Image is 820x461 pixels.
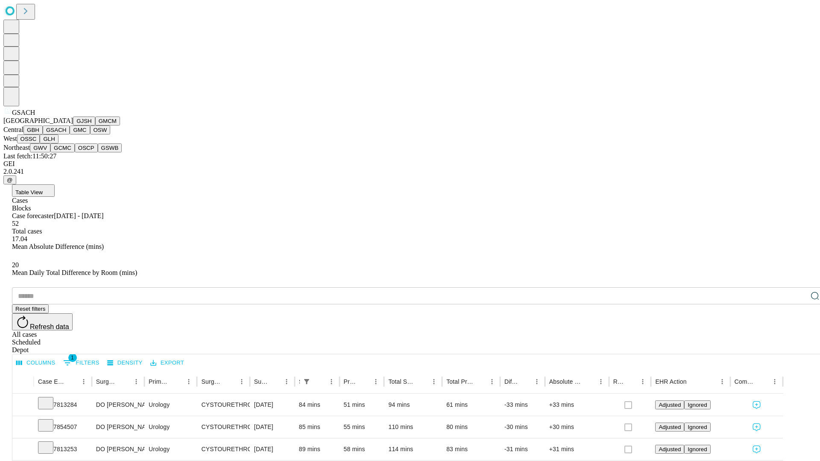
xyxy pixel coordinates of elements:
button: GBH [23,125,43,134]
div: Urology [149,416,193,438]
button: Table View [12,184,55,197]
span: 20 [12,261,19,268]
div: 84 mins [299,394,335,416]
button: Sort [519,376,531,388]
button: Menu [531,376,543,388]
div: 58 mins [344,438,380,460]
div: DO [PERSON_NAME] [96,438,140,460]
div: CYSTOURETHROSCOPY [MEDICAL_DATA] WITH [MEDICAL_DATA] AND [MEDICAL_DATA] INSERTION [201,394,245,416]
button: Sort [583,376,595,388]
button: Ignored [684,400,710,409]
span: Ignored [688,446,707,452]
div: Resolved in EHR [613,378,624,385]
div: Urology [149,394,193,416]
div: Total Scheduled Duration [388,378,415,385]
button: OSSC [17,134,40,143]
div: Scheduled In Room Duration [299,378,300,385]
div: 55 mins [344,416,380,438]
div: Surgery Name [201,378,223,385]
button: Menu [428,376,440,388]
button: Show filters [301,376,313,388]
div: -33 mins [504,394,541,416]
button: Show filters [61,356,102,370]
div: GEI [3,160,817,168]
button: Menu [637,376,649,388]
div: 89 mins [299,438,335,460]
div: Total Predicted Duration [446,378,473,385]
div: +33 mins [549,394,605,416]
button: Refresh data [12,313,73,330]
button: Menu [78,376,90,388]
span: @ [7,177,13,183]
div: CYSTOURETHROSCOPY [MEDICAL_DATA] WITH [MEDICAL_DATA] AND [MEDICAL_DATA] INSERTION [201,416,245,438]
span: Ignored [688,424,707,430]
div: 7813253 [38,438,88,460]
button: Menu [486,376,498,388]
button: Sort [416,376,428,388]
div: Case Epic Id [38,378,65,385]
div: 80 mins [446,416,496,438]
div: -31 mins [504,438,541,460]
div: Predicted In Room Duration [344,378,357,385]
div: 51 mins [344,394,380,416]
button: Adjusted [655,400,684,409]
div: DO [PERSON_NAME] [96,416,140,438]
div: 2.0.241 [3,168,817,175]
button: Menu [769,376,781,388]
span: Northeast [3,144,30,151]
div: DO [PERSON_NAME] [96,394,140,416]
div: 7813284 [38,394,88,416]
button: Menu [236,376,248,388]
div: Urology [149,438,193,460]
span: West [3,135,17,142]
span: Adjusted [659,424,681,430]
span: 17.04 [12,235,27,242]
button: Sort [171,376,183,388]
div: 94 mins [388,394,438,416]
button: Menu [595,376,607,388]
div: Surgeon Name [96,378,117,385]
button: Sort [757,376,769,388]
span: [GEOGRAPHIC_DATA] [3,117,73,124]
span: 52 [12,220,19,227]
button: Export [148,356,186,370]
button: GSACH [43,125,70,134]
button: Expand [17,442,29,457]
span: Adjusted [659,402,681,408]
div: CYSTOURETHROSCOPY [MEDICAL_DATA] WITH [MEDICAL_DATA] AND [MEDICAL_DATA] INSERTION [201,438,245,460]
button: GJSH [73,117,95,125]
button: Sort [688,376,700,388]
span: Total cases [12,228,42,235]
div: [DATE] [254,394,290,416]
div: +30 mins [549,416,605,438]
div: +31 mins [549,438,605,460]
button: Sort [625,376,637,388]
button: GSWB [98,143,122,152]
span: Case forecaster [12,212,54,219]
button: Menu [325,376,337,388]
div: 61 mins [446,394,496,416]
div: 114 mins [388,438,438,460]
span: Table View [15,189,43,195]
button: GCMC [50,143,75,152]
span: Last fetch: 11:50:27 [3,152,56,160]
button: Menu [183,376,195,388]
button: GMCM [95,117,120,125]
button: @ [3,175,16,184]
span: Refresh data [30,323,69,330]
div: [DATE] [254,438,290,460]
div: -30 mins [504,416,541,438]
button: Adjusted [655,423,684,432]
div: Primary Service [149,378,170,385]
button: Expand [17,398,29,413]
button: Sort [474,376,486,388]
div: 110 mins [388,416,438,438]
div: Comments [735,378,756,385]
button: Sort [269,376,281,388]
button: Reset filters [12,304,49,313]
button: GMC [70,125,90,134]
span: GSACH [12,109,35,116]
button: GWV [30,143,50,152]
button: Menu [370,376,382,388]
button: OSCP [75,143,98,152]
